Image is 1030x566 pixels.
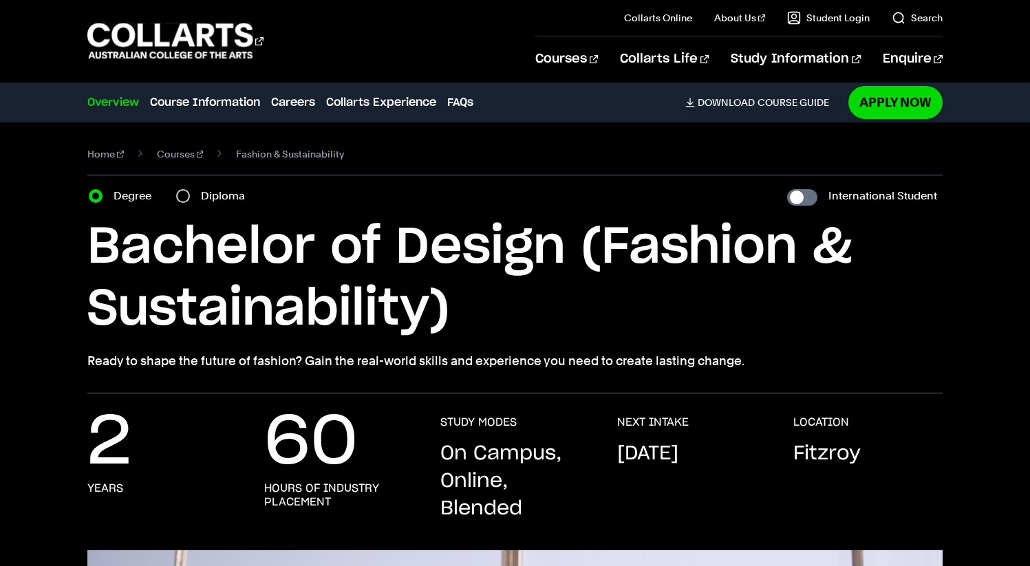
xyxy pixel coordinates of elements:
[264,481,414,509] h3: hours of industry placement
[271,94,315,111] a: Careers
[620,36,709,82] a: Collarts Life
[793,415,849,429] h3: LOCATION
[892,11,943,25] a: Search
[624,11,692,25] a: Collarts Online
[447,94,473,111] a: FAQs
[87,144,124,164] a: Home
[236,144,344,164] span: Fashion & Sustainability
[87,351,943,371] p: Ready to shape the future of fashion? Gain the real-world skills and experience you need to creat...
[150,94,260,111] a: Course Information
[714,11,765,25] a: About Us
[440,415,517,429] h3: STUDY MODES
[87,481,123,495] h3: years
[114,186,160,206] label: Degree
[201,186,253,206] label: Diploma
[87,217,943,340] h1: Bachelor of Design (Fashion & Sustainability)
[731,36,860,82] a: Study Information
[87,415,131,470] p: 2
[535,36,598,82] a: Courses
[685,96,840,109] a: DownloadCourse Guide
[698,96,755,109] span: Download
[848,86,943,118] a: Apply Now
[440,440,590,523] p: On Campus, Online, Blended
[326,94,436,111] a: Collarts Experience
[787,11,870,25] a: Student Login
[617,440,678,468] p: [DATE]
[828,186,937,206] label: International Student
[883,36,943,82] a: Enquire
[617,415,689,429] h3: NEXT INTAKE
[87,21,264,61] div: Go to homepage
[264,415,358,470] p: 60
[793,440,861,468] p: Fitzroy
[157,144,204,164] a: Courses
[87,94,139,111] a: Overview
